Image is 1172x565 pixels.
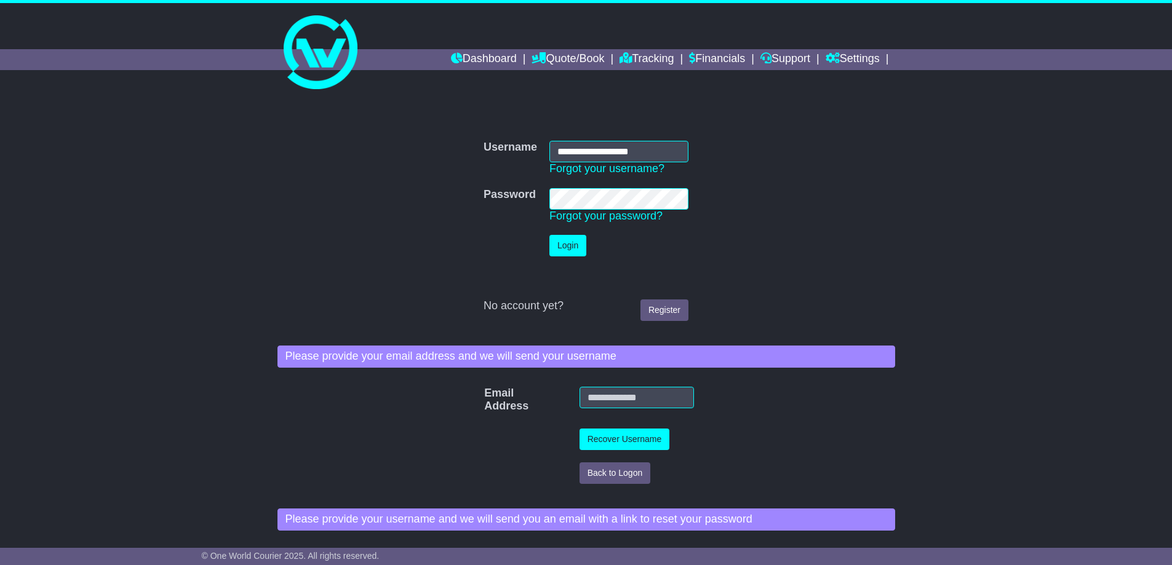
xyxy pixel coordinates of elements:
label: Email Address [478,387,500,413]
a: Financials [689,49,745,70]
div: No account yet? [484,299,688,313]
a: Forgot your password? [549,210,663,222]
a: Support [760,49,810,70]
span: © One World Courier 2025. All rights reserved. [202,551,380,561]
a: Register [640,299,688,321]
button: Login [549,235,586,256]
button: Back to Logon [580,462,651,484]
a: Tracking [620,49,674,70]
a: Forgot your username? [549,162,664,175]
a: Quote/Book [532,49,604,70]
button: Recover Username [580,429,670,450]
div: Please provide your email address and we will send your username [277,346,895,368]
a: Dashboard [451,49,517,70]
div: Please provide your username and we will send you an email with a link to reset your password [277,508,895,531]
a: Settings [826,49,880,70]
label: Password [484,188,536,202]
label: Username [484,141,537,154]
